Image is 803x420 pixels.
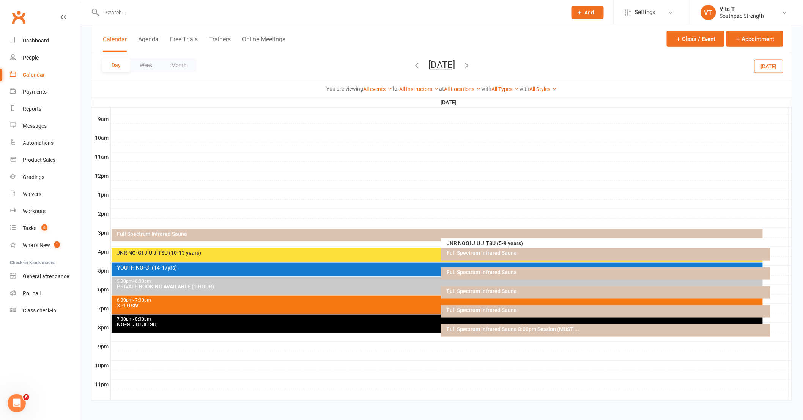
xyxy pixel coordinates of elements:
[242,36,285,52] button: Online Meetings
[117,265,762,270] div: YOUTH NO-GI (14-17yrs)
[8,394,26,412] iframe: Intercom live chat
[91,133,110,143] th: 10am
[23,140,54,146] div: Automations
[10,152,80,169] a: Product Sales
[102,58,130,72] button: Day
[10,66,80,83] a: Calendar
[23,89,47,95] div: Payments
[392,86,399,92] strong: for
[726,31,783,47] button: Appointment
[23,38,49,44] div: Dashboard
[103,36,127,52] button: Calendar
[91,171,110,180] th: 12pm
[10,49,80,66] a: People
[117,317,762,322] div: 7:30pm
[23,123,47,129] div: Messages
[720,13,764,19] div: Southpac Strength
[10,186,80,203] a: Waivers
[100,7,562,18] input: Search...
[10,203,80,220] a: Workouts
[9,8,28,27] a: Clubworx
[23,208,46,214] div: Workouts
[133,298,151,303] span: - 7:30pm
[91,114,110,124] th: 9am
[91,228,110,237] th: 3pm
[446,326,769,332] div: Full Spectrum Infrared Sauna 8:00pm Session (MUST ...
[209,36,231,52] button: Trainers
[10,118,80,135] a: Messages
[667,31,724,47] button: Class / Event
[754,59,783,73] button: [DATE]
[117,250,762,255] div: JNR NO-GI JIU JITSU (10-13 years)
[444,86,481,92] a: All Locations
[91,342,110,351] th: 9pm
[117,303,762,308] div: XPLOSIV
[91,152,110,161] th: 11am
[10,237,80,254] a: What's New1
[91,266,110,275] th: 5pm
[23,174,44,180] div: Gradings
[117,322,762,327] div: NO-GI JIU JITSU
[10,135,80,152] a: Automations
[23,72,45,78] div: Calendar
[481,86,491,92] strong: with
[23,242,50,248] div: What's New
[10,302,80,319] a: Class kiosk mode
[439,86,444,92] strong: at
[446,307,769,313] div: Full Spectrum Infrared Sauna
[41,224,47,231] span: 6
[91,285,110,294] th: 6pm
[23,55,39,61] div: People
[91,190,110,199] th: 1pm
[428,60,455,70] button: [DATE]
[23,157,55,163] div: Product Sales
[91,247,110,256] th: 4pm
[162,58,196,72] button: Month
[23,307,56,313] div: Class check-in
[446,241,769,246] div: JNR NOGI JIU JITSU (5-9 years)
[10,83,80,100] a: Payments
[23,225,36,231] div: Tasks
[363,86,392,92] a: All events
[519,86,529,92] strong: with
[91,379,110,389] th: 11pm
[110,98,789,107] th: [DATE]
[117,298,762,303] div: 6:30pm
[446,288,769,294] div: Full Spectrum Infrared Sauna
[446,270,769,275] div: Full Spectrum Infrared Sauna
[91,209,110,218] th: 2pm
[10,268,80,285] a: General attendance kiosk mode
[117,231,762,237] div: Full Spectrum Infrared Sauna
[91,360,110,370] th: 10pm
[117,279,762,284] div: 5:30pm
[326,86,363,92] strong: You are viewing
[91,323,110,332] th: 8pm
[91,304,110,313] th: 7pm
[130,58,162,72] button: Week
[133,317,151,322] span: - 8:30pm
[10,100,80,118] a: Reports
[10,285,80,302] a: Roll call
[23,273,69,279] div: General attendance
[720,6,764,13] div: Vita T
[701,5,716,20] div: VT
[23,106,41,112] div: Reports
[529,86,557,92] a: All Styles
[23,394,29,400] span: 6
[54,241,60,248] span: 1
[10,220,80,237] a: Tasks 6
[170,36,198,52] button: Free Trials
[572,6,604,19] button: Add
[117,284,762,289] div: PRIVATE BOOKING AVAILABLE (1 HOUR)
[10,32,80,49] a: Dashboard
[585,9,594,16] span: Add
[23,290,41,296] div: Roll call
[635,4,656,21] span: Settings
[491,86,519,92] a: All Types
[399,86,439,92] a: All Instructors
[133,279,151,284] span: - 6:30pm
[10,169,80,186] a: Gradings
[23,191,41,197] div: Waivers
[138,36,159,52] button: Agenda
[446,250,769,255] div: Full Spectrum Infrared Sauna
